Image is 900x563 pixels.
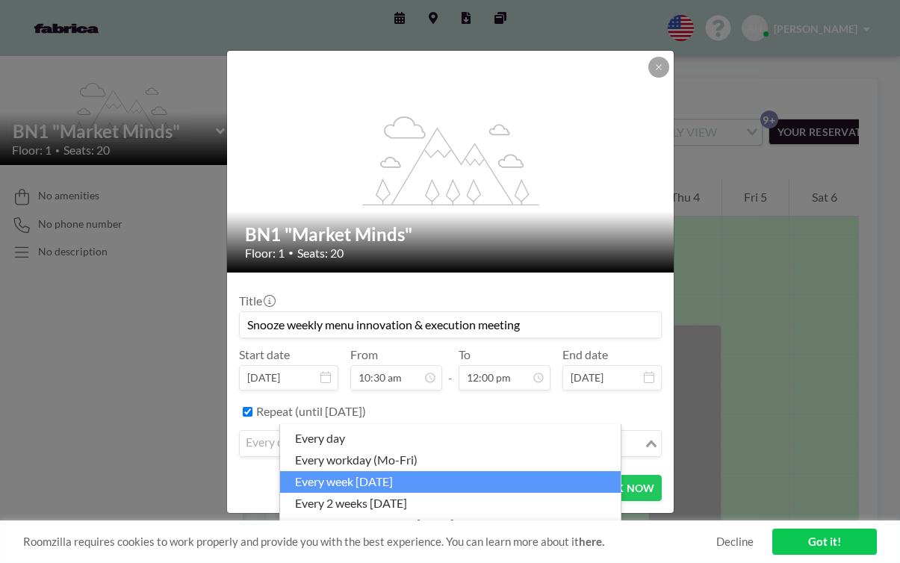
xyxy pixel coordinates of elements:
h2: BN1 "Market Minds" [245,223,657,246]
label: To [459,347,471,362]
li: every 2 weeks [DATE] [280,493,621,514]
input: Search for option [241,434,642,453]
label: Start date [239,347,290,362]
span: • [288,247,294,258]
span: Seats: 20 [297,246,344,261]
g: flex-grow: 1.2; [362,115,539,205]
button: BOOK NOW [586,475,661,501]
label: End date [562,347,608,362]
li: every week [DATE] [280,471,621,493]
li: every workday (Mo-Fri) [280,450,621,471]
li: every day [280,428,621,450]
label: Title [239,293,274,308]
li: every month on the 1st [DATE] [280,514,621,535]
a: Got it! [772,529,877,555]
span: - [448,352,453,385]
a: here. [579,535,604,548]
input: Abigayle's reservation [240,312,661,338]
label: Repeat (until [DATE]) [256,404,366,419]
span: Floor: 1 [245,246,285,261]
span: Roomzilla requires cookies to work properly and provide you with the best experience. You can lea... [23,535,716,549]
div: Search for option [240,431,661,456]
label: From [350,347,378,362]
a: Decline [716,535,754,549]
